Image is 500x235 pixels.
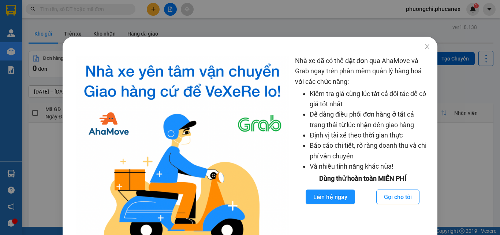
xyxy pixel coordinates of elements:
[310,89,430,110] li: Kiểm tra giá cùng lúc tất cả đối tác để có giá tốt nhất
[376,190,419,204] button: Gọi cho tôi
[310,161,430,172] li: Và nhiều tính năng khác nữa!
[306,190,355,204] button: Liên hệ ngay
[417,37,437,57] button: Close
[310,130,430,140] li: Định vị tài xế theo thời gian thực
[424,44,430,49] span: close
[295,173,430,184] div: Dùng thử hoàn toàn MIỄN PHÍ
[310,140,430,161] li: Báo cáo chi tiết, rõ ràng doanh thu và chi phí vận chuyển
[313,192,347,202] span: Liên hệ ngay
[384,192,412,202] span: Gọi cho tôi
[310,109,430,130] li: Dễ dàng điều phối đơn hàng ở tất cả trạng thái từ lúc nhận đến giao hàng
